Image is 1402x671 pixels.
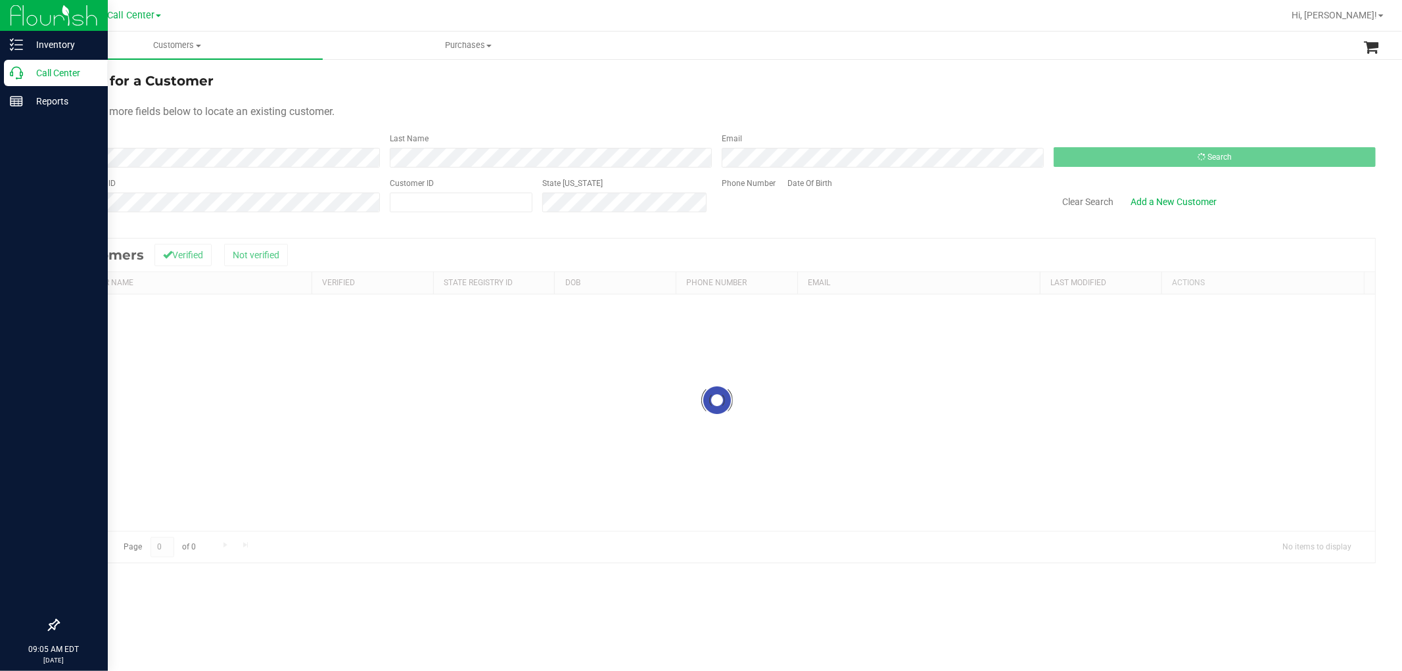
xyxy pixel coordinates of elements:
[390,177,434,189] label: Customer ID
[23,93,102,109] p: Reports
[32,32,323,59] a: Customers
[23,37,102,53] p: Inventory
[58,105,335,118] span: Use one or more fields below to locate an existing customer.
[58,73,214,89] span: Search for a Customer
[1292,10,1377,20] span: Hi, [PERSON_NAME]!
[323,32,614,59] a: Purchases
[1054,147,1376,167] button: Search
[32,39,323,51] span: Customers
[323,39,613,51] span: Purchases
[1054,191,1122,213] button: Clear Search
[6,643,102,655] p: 09:05 AM EDT
[722,133,742,145] label: Email
[107,10,154,21] span: Call Center
[1207,152,1232,162] span: Search
[10,38,23,51] inline-svg: Inventory
[787,177,832,189] label: Date Of Birth
[23,65,102,81] p: Call Center
[6,655,102,665] p: [DATE]
[542,177,603,189] label: State [US_STATE]
[10,66,23,80] inline-svg: Call Center
[390,133,429,145] label: Last Name
[722,177,776,189] label: Phone Number
[10,95,23,108] inline-svg: Reports
[1122,191,1225,213] a: Add a New Customer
